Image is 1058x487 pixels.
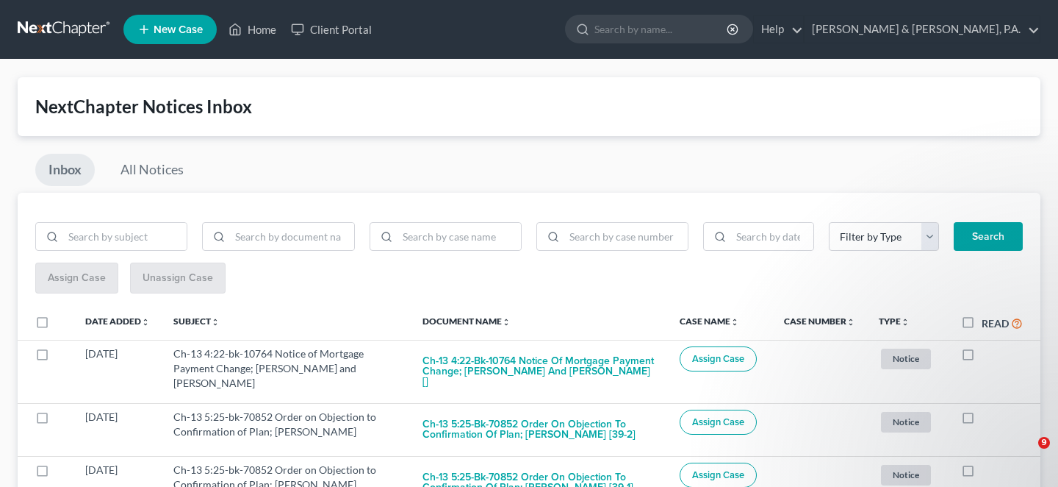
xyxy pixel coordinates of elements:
span: New Case [154,24,203,35]
span: Assign Case [692,416,744,428]
i: unfold_more [211,318,220,327]
span: Assign Case [692,469,744,481]
input: Search by name... [594,15,729,43]
a: Client Portal [284,16,379,43]
input: Search by case number [564,223,688,251]
a: Subjectunfold_more [173,316,220,327]
a: All Notices [107,154,197,186]
i: unfold_more [730,318,739,327]
i: unfold_more [141,318,150,327]
td: Ch-13 4:22-bk-10764 Notice of Mortgage Payment Change; [PERSON_NAME] and [PERSON_NAME] [162,340,411,403]
a: Case Numberunfold_more [784,316,855,327]
a: Home [221,16,284,43]
a: Inbox [35,154,95,186]
i: unfold_more [846,318,855,327]
a: Notice [879,463,938,487]
label: Read [982,316,1009,331]
a: [PERSON_NAME] & [PERSON_NAME], P.A. [805,16,1040,43]
input: Search by case name [397,223,521,251]
input: Search by document name [230,223,353,251]
button: Ch-13 5:25-bk-70852 Order on Objection to Confirmation of Plan; [PERSON_NAME] [39-2] [422,410,656,449]
span: 9 [1038,437,1050,449]
a: Case Nameunfold_more [680,316,739,327]
td: Ch-13 5:25-bk-70852 Order on Objection to Confirmation of Plan; [PERSON_NAME] [162,403,411,456]
span: Notice [881,465,931,485]
i: unfold_more [502,318,511,327]
button: Assign Case [680,410,757,435]
a: Date Addedunfold_more [85,316,150,327]
span: Assign Case [692,353,744,365]
td: [DATE] [73,340,162,403]
a: Typeunfold_more [879,316,910,327]
td: [DATE] [73,403,162,456]
button: Ch-13 4:22-bk-10764 Notice of Mortgage Payment Change; [PERSON_NAME] and [PERSON_NAME] [] [422,346,656,397]
a: Help [754,16,803,43]
i: unfold_more [901,318,910,327]
button: Assign Case [680,346,757,372]
input: Search by date [731,223,813,251]
a: Document Nameunfold_more [422,316,511,327]
div: NextChapter Notices Inbox [35,95,1023,118]
iframe: Intercom live chat [1008,437,1043,472]
button: Search [954,222,1023,252]
input: Search by subject [63,223,187,251]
